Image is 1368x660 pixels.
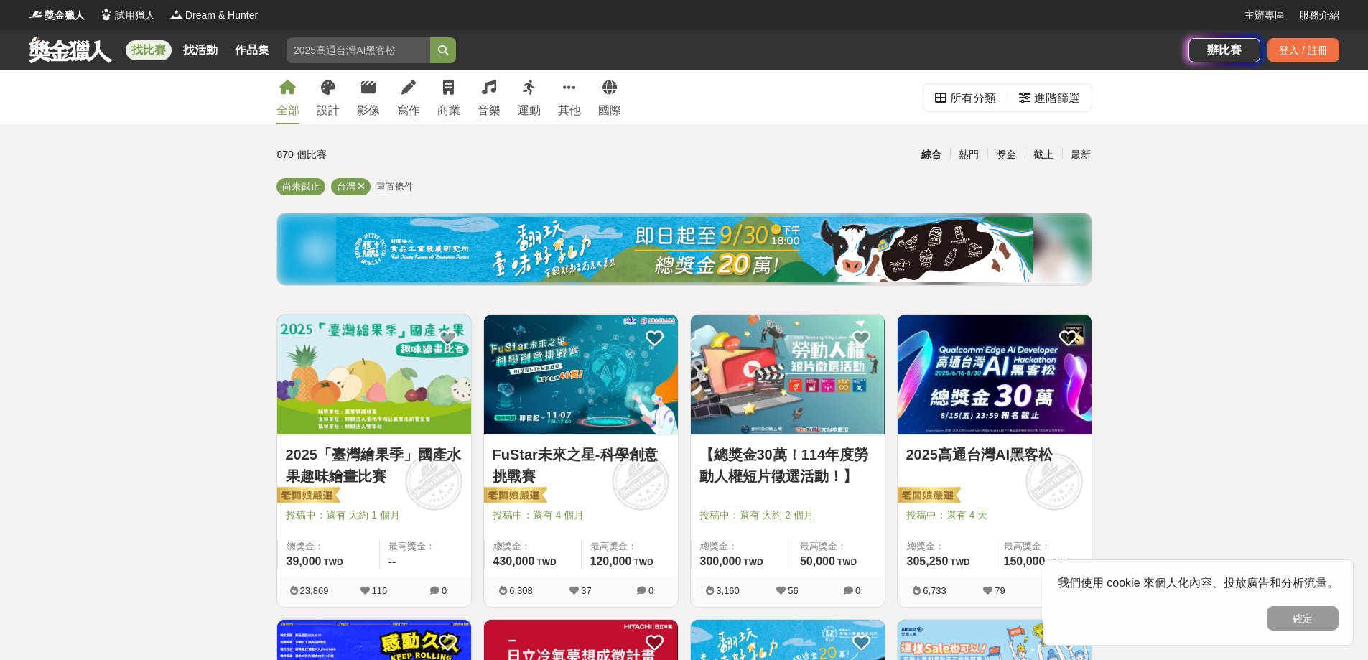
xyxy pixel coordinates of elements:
[286,444,462,487] a: 2025「臺灣繪果季」國產水果趣味繪畫比賽
[699,444,876,487] a: 【總獎金30萬！114年度勞動人權短片徵選活動！】
[518,102,541,119] div: 運動
[99,8,155,23] a: Logo試用獵人
[1058,577,1339,589] span: 我們使用 cookie 來個人化內容、投放廣告和分析流量。
[995,585,1005,596] span: 79
[29,7,43,22] img: Logo
[357,70,380,124] a: 影像
[388,539,462,554] span: 最高獎金：
[1267,606,1339,631] button: 確定
[950,84,996,113] div: 所有分類
[950,557,969,567] span: TWD
[277,315,471,435] a: Cover Image
[906,508,1083,523] span: 投稿中：還有 4 天
[317,102,340,119] div: 設計
[1188,38,1260,62] a: 辦比賽
[437,102,460,119] div: 商業
[800,539,876,554] span: 最高獎金：
[907,539,986,554] span: 總獎金：
[509,585,533,596] span: 6,308
[895,486,961,506] img: 老闆娘嚴選
[99,7,113,22] img: Logo
[1004,539,1083,554] span: 最高獎金：
[388,555,396,567] span: --
[691,315,885,435] a: Cover Image
[29,8,85,23] a: Logo獎金獵人
[700,555,742,567] span: 300,000
[558,102,581,119] div: 其他
[493,539,572,554] span: 總獎金：
[397,102,420,119] div: 寫作
[898,315,1092,435] a: Cover Image
[536,557,556,567] span: TWD
[177,40,223,60] a: 找活動
[907,555,949,567] span: 305,250
[633,557,653,567] span: TWD
[743,557,763,567] span: TWD
[437,70,460,124] a: 商業
[274,486,340,506] img: 老闆娘嚴選
[276,70,299,124] a: 全部
[277,315,471,434] img: Cover Image
[788,585,798,596] span: 56
[276,102,299,119] div: 全部
[1047,557,1066,567] span: TWD
[484,315,678,434] img: Cover Image
[648,585,653,596] span: 0
[558,70,581,124] a: 其他
[1062,142,1099,167] div: 最新
[337,181,355,192] span: 台灣
[913,142,950,167] div: 綜合
[229,40,275,60] a: 作品集
[581,585,591,596] span: 37
[357,102,380,119] div: 影像
[987,142,1025,167] div: 獎金
[442,585,447,596] span: 0
[950,142,987,167] div: 熱門
[300,585,329,596] span: 23,869
[493,444,669,487] a: FuStar未來之星-科學創意挑戰賽
[185,8,258,23] span: Dream & Hunter
[700,539,782,554] span: 總獎金：
[115,8,155,23] span: 試用獵人
[282,181,320,192] span: 尚未截止
[518,70,541,124] a: 運動
[598,102,621,119] div: 國際
[286,508,462,523] span: 投稿中：還有 大約 1 個月
[478,70,501,124] a: 音樂
[691,315,885,434] img: Cover Image
[336,217,1033,282] img: bbde9c48-f993-4d71-8b4e-c9f335f69c12.jpg
[1034,84,1080,113] div: 進階篩選
[493,555,535,567] span: 430,000
[287,555,322,567] span: 39,000
[855,585,860,596] span: 0
[372,585,388,596] span: 116
[169,8,258,23] a: LogoDream & Hunter
[484,315,678,435] a: Cover Image
[699,508,876,523] span: 投稿中：還有 大約 2 個月
[1004,555,1046,567] span: 150,000
[923,585,946,596] span: 6,733
[481,486,547,506] img: 老闆娘嚴選
[287,539,371,554] span: 總獎金：
[277,142,548,167] div: 870 個比賽
[906,444,1083,465] a: 2025高通台灣AI黑客松
[376,181,414,192] span: 重置條件
[590,555,632,567] span: 120,000
[800,555,835,567] span: 50,000
[493,508,669,523] span: 投稿中：還有 4 個月
[478,102,501,119] div: 音樂
[590,539,669,554] span: 最高獎金：
[323,557,343,567] span: TWD
[1025,142,1062,167] div: 截止
[1299,8,1339,23] a: 服務介紹
[45,8,85,23] span: 獎金獵人
[1244,8,1285,23] a: 主辦專區
[317,70,340,124] a: 設計
[397,70,420,124] a: 寫作
[837,557,857,567] span: TWD
[1267,38,1339,62] div: 登入 / 註冊
[126,40,172,60] a: 找比賽
[287,37,430,63] input: 2025高通台灣AI黑客松
[898,315,1092,434] img: Cover Image
[598,70,621,124] a: 國際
